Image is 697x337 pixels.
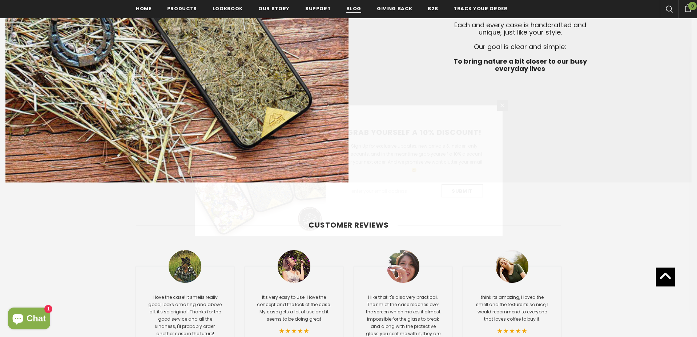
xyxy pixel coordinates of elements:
span: Sign Up for exclusive updates, new arrivals & insider-only discounts, and in the meantime grab yo... [346,143,482,173]
a: Close [497,100,508,111]
input: Submit [442,184,483,197]
inbox-online-store-chat: Shopify online store chat [6,308,52,331]
input: Email Address [346,184,438,197]
span: GRAB YOURSELF A 10% DISCOUNT! [347,127,482,137]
